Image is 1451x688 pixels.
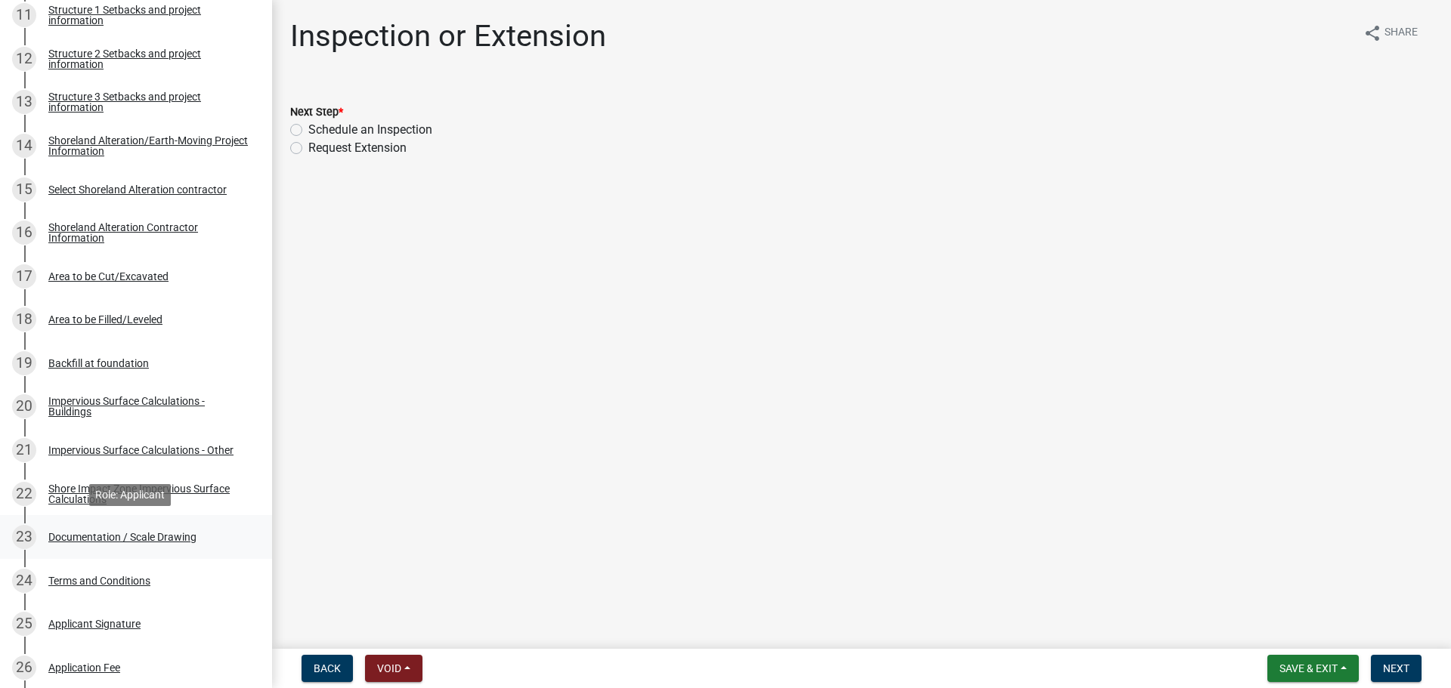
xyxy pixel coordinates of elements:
button: Next [1371,655,1422,682]
button: Void [365,655,422,682]
div: 23 [12,525,36,549]
div: 15 [12,177,36,202]
label: Next Step [290,107,343,118]
div: Impervious Surface Calculations - Other [48,445,234,455]
div: 11 [12,3,36,27]
span: Next [1383,662,1409,674]
div: 21 [12,438,36,462]
div: Select Shoreland Alteration contractor [48,184,227,195]
div: Structure 3 Setbacks and project information [48,91,248,113]
div: Shoreland Alteration Contractor Information [48,222,248,243]
div: Role: Applicant [89,484,171,506]
div: Area to be Cut/Excavated [48,271,169,282]
div: Application Fee [48,662,120,673]
span: Save & Exit [1279,662,1338,674]
div: Area to be Filled/Leveled [48,314,162,325]
label: Request Extension [308,139,407,157]
div: Structure 1 Setbacks and project information [48,5,248,26]
div: 14 [12,134,36,158]
div: 26 [12,656,36,680]
button: Back [302,655,353,682]
div: Applicant Signature [48,619,141,629]
div: 22 [12,482,36,506]
div: Shoreland Alteration/Earth-Moving Project Information [48,135,248,156]
span: Share [1384,24,1418,42]
div: 18 [12,307,36,332]
button: Save & Exit [1267,655,1359,682]
label: Schedule an Inspection [308,121,432,139]
div: Impervious Surface Calculations - Buildings [48,396,248,417]
div: 12 [12,47,36,71]
div: 19 [12,351,36,375]
div: Structure 2 Setbacks and project information [48,48,248,69]
h1: Inspection or Extension [290,18,606,54]
div: 16 [12,221,36,245]
div: Shore Impact Zone Impervious Surface Calculations [48,483,248,504]
i: share [1363,24,1381,42]
span: Void [377,662,401,674]
span: Back [314,662,341,674]
div: Documentation / Scale Drawing [48,532,196,542]
div: 25 [12,612,36,636]
div: 24 [12,569,36,593]
div: 13 [12,90,36,114]
div: Terms and Conditions [48,575,150,586]
button: shareShare [1351,18,1430,48]
div: 20 [12,394,36,418]
div: 17 [12,264,36,288]
div: Backfill at foundation [48,358,149,369]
